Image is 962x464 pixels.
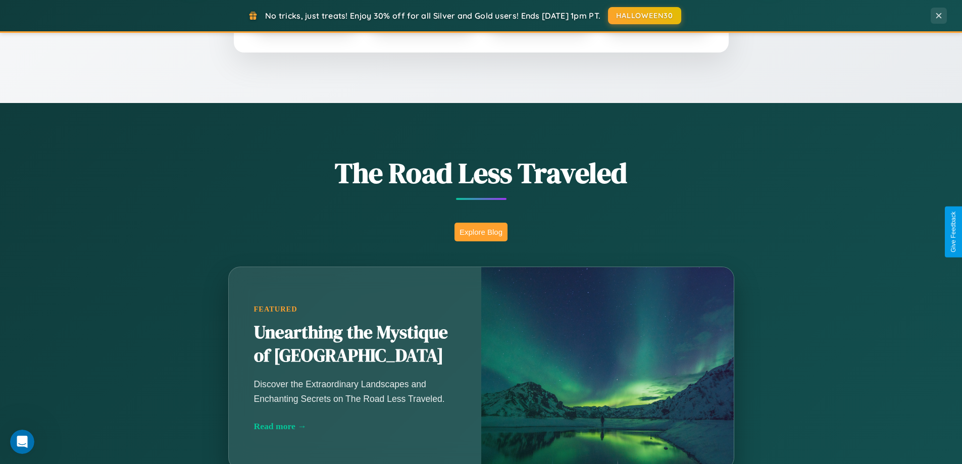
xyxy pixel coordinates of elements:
div: Featured [254,305,456,314]
h1: The Road Less Traveled [178,153,784,192]
div: Give Feedback [950,212,957,252]
p: Discover the Extraordinary Landscapes and Enchanting Secrets on The Road Less Traveled. [254,377,456,405]
button: Explore Blog [454,223,508,241]
button: HALLOWEEN30 [608,7,681,24]
span: No tricks, just treats! Enjoy 30% off for all Silver and Gold users! Ends [DATE] 1pm PT. [265,11,600,21]
h2: Unearthing the Mystique of [GEOGRAPHIC_DATA] [254,321,456,368]
div: Read more → [254,421,456,432]
iframe: Intercom live chat [10,430,34,454]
